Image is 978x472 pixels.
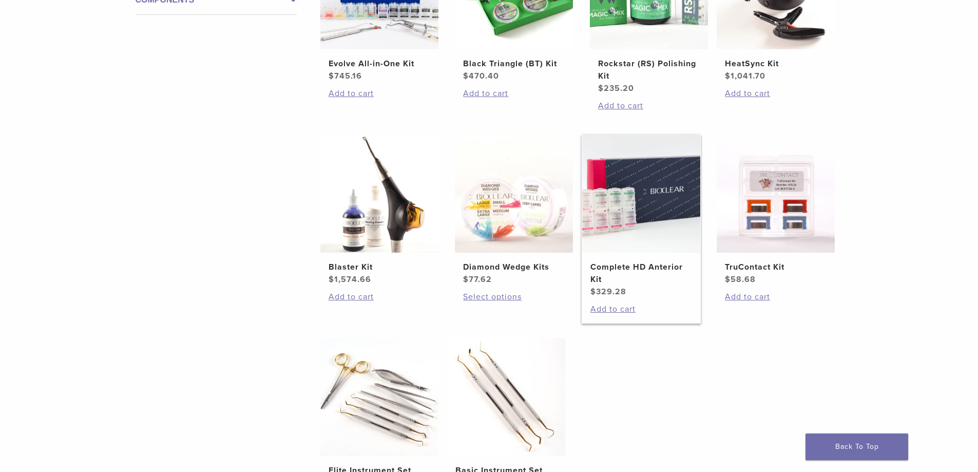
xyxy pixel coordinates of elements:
a: Complete HD Anterior KitComplete HD Anterior Kit $329.28 [582,135,701,298]
img: Complete HD Anterior Kit [582,135,700,253]
img: Elite Instrument Set [320,338,438,456]
a: Add to cart: “TruContact Kit” [725,291,827,303]
bdi: 1,041.70 [725,71,765,81]
bdi: 470.40 [463,71,499,81]
bdi: 1,574.66 [329,274,371,285]
a: Blaster KitBlaster Kit $1,574.66 [320,135,439,286]
a: TruContact KitTruContact Kit $58.68 [716,135,836,286]
bdi: 77.62 [463,274,492,285]
img: Diamond Wedge Kits [455,135,573,253]
h2: Rockstar (RS) Polishing Kit [598,58,700,82]
a: Add to cart: “Black Triangle (BT) Kit” [463,87,565,100]
a: Add to cart: “HeatSync Kit” [725,87,827,100]
span: $ [725,71,731,81]
h2: Diamond Wedge Kits [463,261,565,273]
a: Add to cart: “Complete HD Anterior Kit” [590,303,692,315]
bdi: 745.16 [329,71,362,81]
span: $ [463,274,469,285]
a: Back To Top [806,433,908,460]
a: Add to cart: “Rockstar (RS) Polishing Kit” [598,100,700,112]
bdi: 235.20 [598,83,634,93]
span: $ [463,71,469,81]
span: $ [725,274,731,285]
span: $ [329,274,334,285]
a: Diamond Wedge KitsDiamond Wedge Kits $77.62 [454,135,574,286]
a: Add to cart: “Blaster Kit” [329,291,430,303]
span: $ [329,71,334,81]
h2: Complete HD Anterior Kit [590,261,692,286]
a: Select options for “Diamond Wedge Kits” [463,291,565,303]
h2: Blaster Kit [329,261,430,273]
h2: TruContact Kit [725,261,827,273]
a: Add to cart: “Evolve All-in-One Kit” [329,87,430,100]
img: Basic Instrument Set [447,338,565,456]
h2: Evolve All-in-One Kit [329,58,430,70]
bdi: 58.68 [725,274,756,285]
h2: HeatSync Kit [725,58,827,70]
h2: Black Triangle (BT) Kit [463,58,565,70]
bdi: 329.28 [590,287,626,297]
span: $ [590,287,596,297]
span: $ [598,83,604,93]
img: TruContact Kit [717,135,835,253]
img: Blaster Kit [320,135,438,253]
